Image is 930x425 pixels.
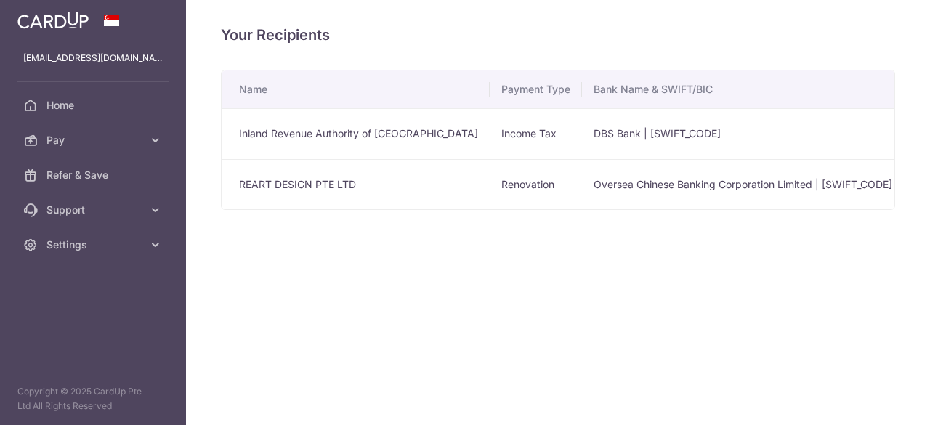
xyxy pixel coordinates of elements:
iframe: Opens a widget where you can find more information [837,381,915,418]
td: Oversea Chinese Banking Corporation Limited | [SWIFT_CODE] [582,159,904,210]
span: Settings [46,238,142,252]
h4: Your Recipients [221,23,895,46]
td: Inland Revenue Authority of [GEOGRAPHIC_DATA] [222,108,490,159]
th: Payment Type [490,70,582,108]
td: DBS Bank | [SWIFT_CODE] [582,108,904,159]
span: Home [46,98,142,113]
img: CardUp [17,12,89,29]
p: [EMAIL_ADDRESS][DOMAIN_NAME] [23,51,163,65]
td: Renovation [490,159,582,210]
td: REART DESIGN PTE LTD [222,159,490,210]
td: Income Tax [490,108,582,159]
th: Bank Name & SWIFT/BIC [582,70,904,108]
span: Pay [46,133,142,147]
span: Refer & Save [46,168,142,182]
th: Name [222,70,490,108]
span: Support [46,203,142,217]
